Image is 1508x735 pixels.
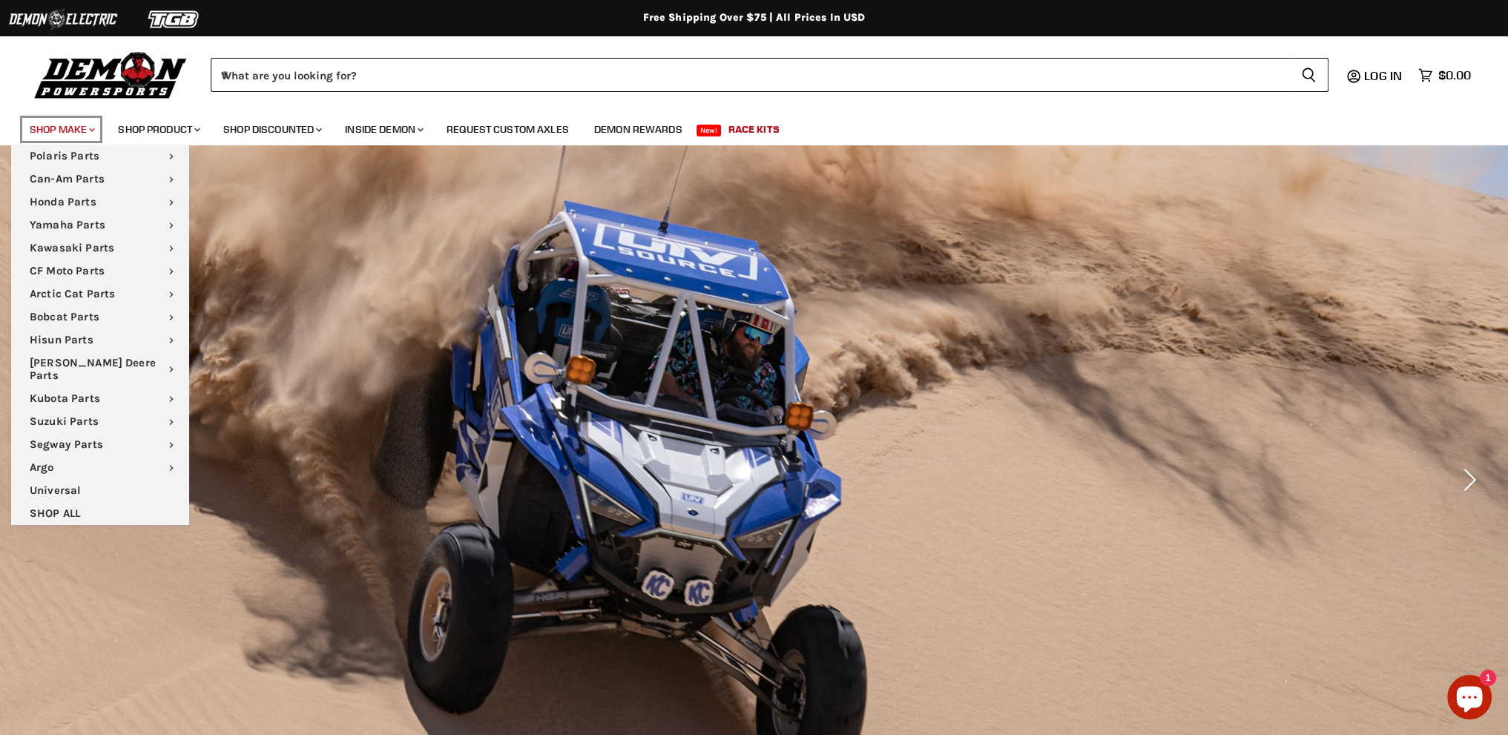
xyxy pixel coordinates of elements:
[1364,68,1402,83] span: Log in
[11,145,189,525] ul: Main menu
[119,5,230,33] img: TGB Logo 2
[161,11,1348,24] div: Free Shipping Over $75 | All Prices In USD
[11,433,189,456] a: Segway Parts
[11,456,189,479] a: Argo
[211,58,1289,92] input: When autocomplete results are available use up and down arrows to review and enter to select
[11,479,189,502] a: Universal
[212,114,331,145] a: Shop Discounted
[11,410,189,433] a: Suzuki Parts
[11,237,189,260] a: Kawasaki Parts
[1438,68,1471,82] span: $0.00
[1452,465,1482,495] button: Next
[107,114,209,145] a: Shop Product
[211,58,1328,92] form: Product
[11,191,189,214] a: Honda Parts
[1411,65,1478,86] a: $0.00
[11,214,189,237] a: Yamaha Parts
[11,329,189,352] a: Hisun Parts
[583,114,694,145] a: Demon Rewards
[697,125,722,136] span: New!
[334,114,432,145] a: Inside Demon
[11,283,189,306] a: Arctic Cat Parts
[11,306,189,329] a: Bobcat Parts
[19,114,104,145] a: Shop Make
[11,260,189,283] a: CF Moto Parts
[1443,675,1496,723] inbox-online-store-chat: Shopify online store chat
[11,352,189,387] a: [PERSON_NAME] Deere Parts
[11,502,189,525] a: SHOP ALL
[30,48,192,101] img: Demon Powersports
[11,168,189,191] a: Can-Am Parts
[7,5,119,33] img: Demon Electric Logo 2
[19,108,1467,145] ul: Main menu
[1289,58,1328,92] button: Search
[717,114,791,145] a: Race Kits
[11,145,189,168] a: Polaris Parts
[435,114,580,145] a: Request Custom Axles
[11,387,189,410] a: Kubota Parts
[1357,69,1411,82] a: Log in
